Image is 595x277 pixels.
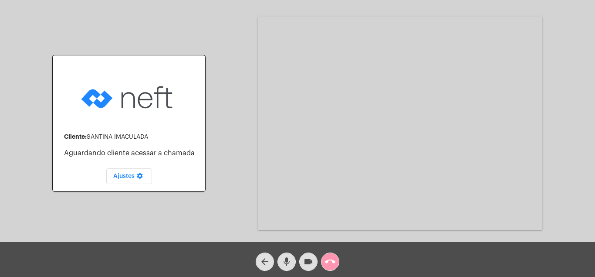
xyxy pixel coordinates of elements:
mat-icon: call_end [325,256,335,267]
button: Ajustes [106,168,152,184]
span: Ajustes [113,173,145,179]
mat-icon: mic [281,256,292,267]
p: Aguardando cliente acessar a chamada [64,149,198,157]
img: logo-neft-novo-2.png [79,72,179,123]
mat-icon: arrow_back [260,256,270,267]
mat-icon: settings [135,172,145,183]
mat-icon: videocam [303,256,314,267]
div: SANTINA IMACULADA [64,133,198,140]
strong: Cliente: [64,133,87,140]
